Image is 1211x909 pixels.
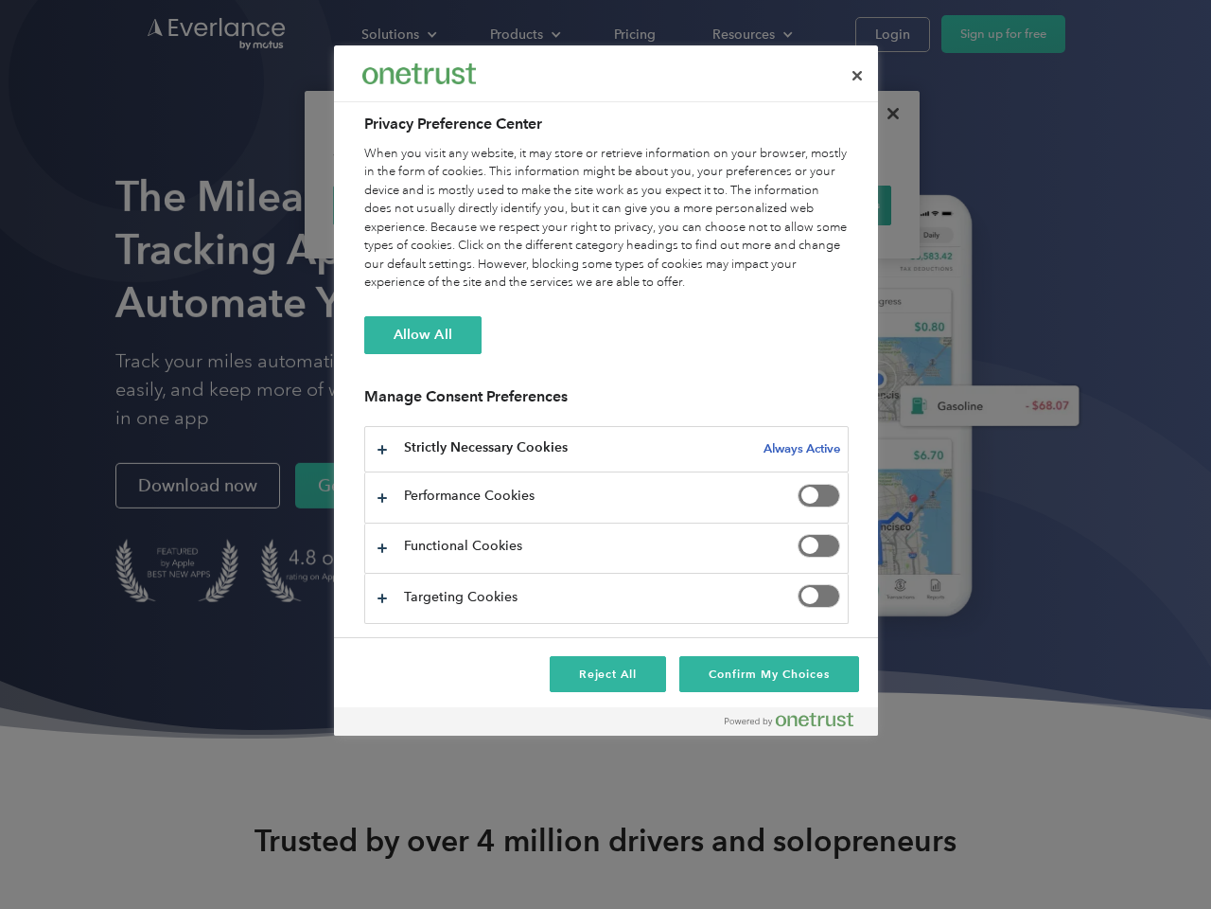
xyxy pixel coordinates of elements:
[334,45,878,736] div: Privacy Preference Center
[550,656,667,692] button: Reject All
[364,387,849,417] h3: Manage Consent Preferences
[364,145,849,293] div: When you visit any website, it may store or retrieve information on your browser, mostly in the f...
[725,712,869,736] a: Powered by OneTrust Opens in a new Tab
[362,55,476,93] div: Everlance
[334,45,878,736] div: Preference center
[836,55,878,97] button: Close
[364,113,849,135] h2: Privacy Preference Center
[362,63,476,83] img: Everlance
[364,316,482,354] button: Allow All
[725,712,853,727] img: Powered by OneTrust Opens in a new Tab
[679,656,858,692] button: Confirm My Choices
